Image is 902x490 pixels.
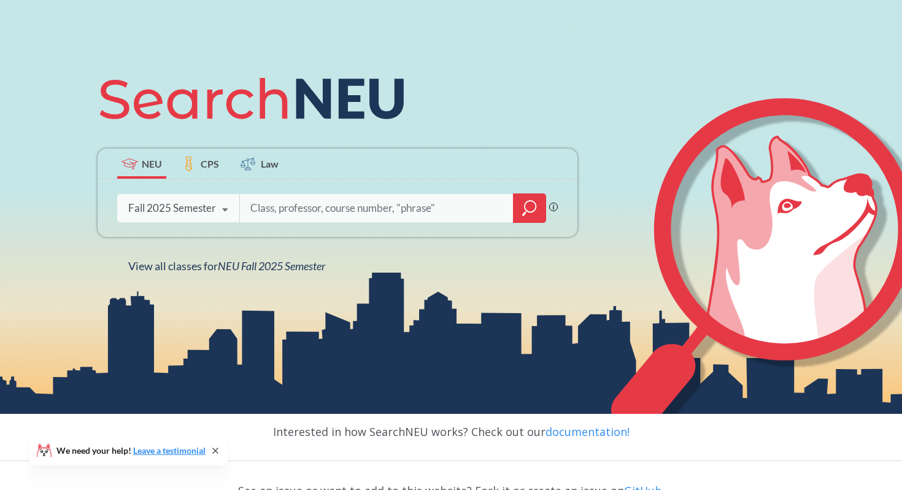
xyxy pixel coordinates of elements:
[522,200,537,217] svg: magnifying glass
[261,157,279,171] span: Law
[249,195,504,221] input: Class, professor, course number, "phrase"
[128,259,325,273] span: View all classes for
[218,259,325,273] span: NEU Fall 2025 Semester
[513,193,546,223] div: magnifying glass
[142,157,162,171] span: NEU
[201,157,219,171] span: CPS
[545,424,630,439] a: documentation!
[128,201,216,215] div: Fall 2025 Semester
